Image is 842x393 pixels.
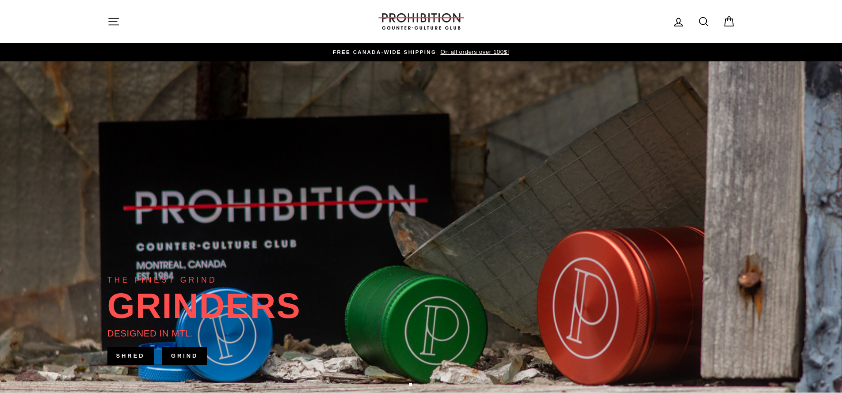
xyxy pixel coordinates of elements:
[107,274,217,286] div: THE FINEST GRIND
[409,383,413,387] button: 1
[431,383,435,388] button: 4
[377,13,465,30] img: PROHIBITION COUNTER-CULTURE CLUB
[424,383,428,388] button: 3
[110,47,733,57] a: FREE CANADA-WIDE SHIPPING On all orders over 100$!
[438,49,509,55] span: On all orders over 100$!
[333,49,436,55] span: FREE CANADA-WIDE SHIPPING
[107,347,154,365] a: SHRED
[107,326,194,340] div: DESIGNED IN MTL.
[162,347,207,365] a: GRIND
[107,288,301,324] div: GRINDERS
[417,383,421,388] button: 2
